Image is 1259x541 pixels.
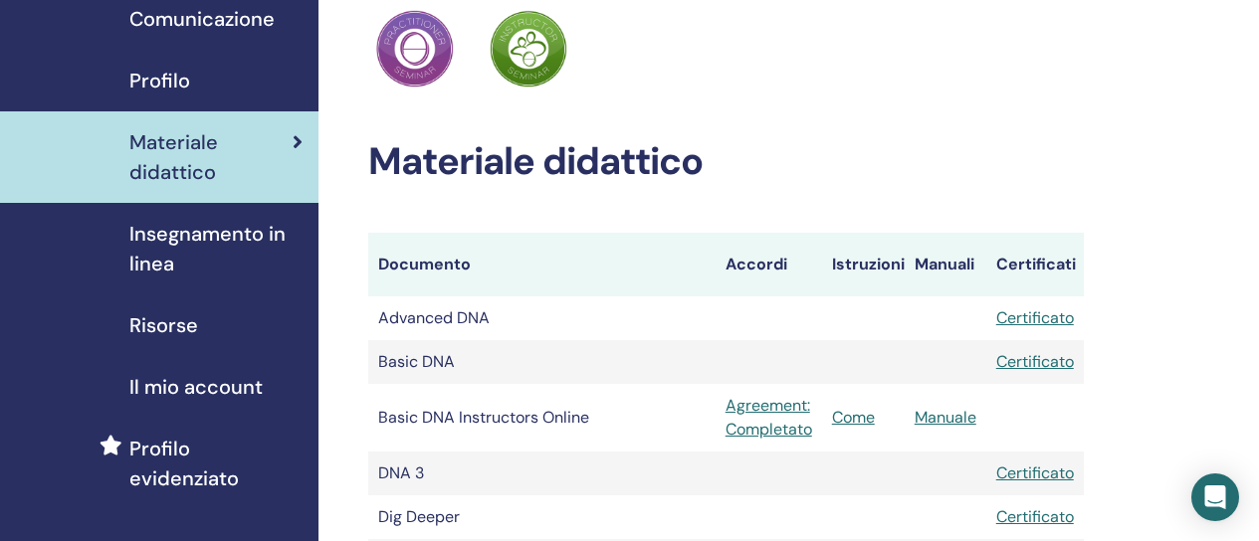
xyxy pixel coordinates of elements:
img: Practitioner [376,10,454,88]
span: Insegnamento in linea [129,219,303,278]
img: Practitioner [490,10,567,88]
a: Certificato [996,307,1074,328]
td: Basic DNA [368,340,716,384]
h2: Materiale didattico [368,139,1084,185]
th: Documento [368,233,716,296]
td: DNA 3 [368,451,716,495]
th: Manuali [905,233,986,296]
span: Il mio account [129,372,263,402]
a: Certificato [996,351,1074,372]
a: Come [832,407,875,428]
td: Dig Deeper [368,495,716,539]
td: Advanced DNA [368,296,716,340]
span: Profilo [129,66,190,95]
th: Certificati [986,233,1084,296]
th: Accordi [716,233,822,296]
a: Certificato [996,506,1074,527]
span: Risorse [129,310,198,340]
th: Istruzioni [822,233,905,296]
span: Comunicazione [129,4,275,34]
td: Basic DNA Instructors Online [368,384,716,451]
a: Agreement: Completato [726,394,812,442]
a: Certificato [996,462,1074,483]
a: Manuale [915,407,976,428]
span: Materiale didattico [129,127,293,187]
span: Profilo evidenziato [129,434,303,493]
div: Open Intercom Messenger [1191,473,1239,521]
